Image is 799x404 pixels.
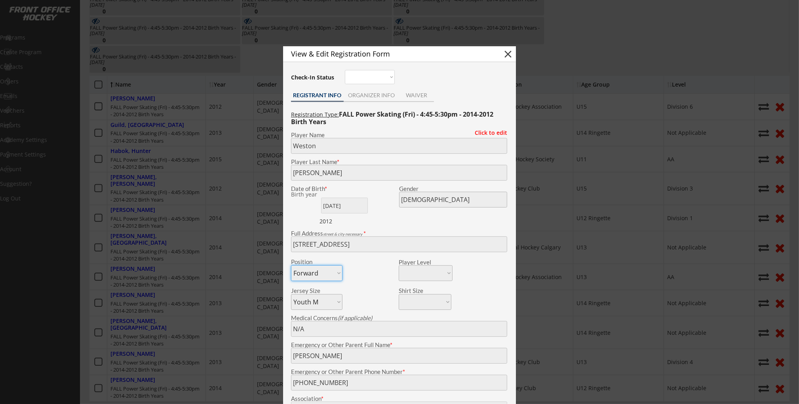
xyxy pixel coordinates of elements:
[291,132,507,138] div: Player Name
[291,192,341,198] div: We are transitioning the system to collect and store date of birth instead of just birth year to ...
[399,93,434,98] div: WAIVER
[291,259,332,265] div: Position
[291,342,507,348] div: Emergency or Other Parent Full Name
[291,321,507,337] input: Allergies, injuries, etc.
[291,75,336,80] div: Check-In Status
[399,186,507,192] div: Gender
[399,288,439,294] div: Shirt Size
[291,230,507,236] div: Full Address
[399,259,453,265] div: Player Level
[291,315,507,321] div: Medical Concerns
[320,217,369,225] div: 2012
[338,314,372,321] em: (if applicable)
[291,192,341,197] div: Birth year
[291,111,339,118] u: Registration Type:
[344,93,399,98] div: ORGANIZER INFO
[291,288,332,294] div: Jersey Size
[291,50,488,57] div: View & Edit Registration Form
[291,186,342,192] div: Date of Birth
[291,110,495,126] strong: FALL Power Skating (Fri) - 4:45-5:30pm - 2014-2012 Birth Years
[291,369,507,375] div: Emergency or Other Parent Phone Number
[291,159,507,165] div: Player Last Name
[291,236,507,252] input: Street, City, Province/State
[502,48,514,60] button: close
[323,232,362,236] em: street & city necessary
[291,396,507,402] div: Association
[469,130,507,136] div: Click to edit
[291,93,344,98] div: REGISTRANT INFO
